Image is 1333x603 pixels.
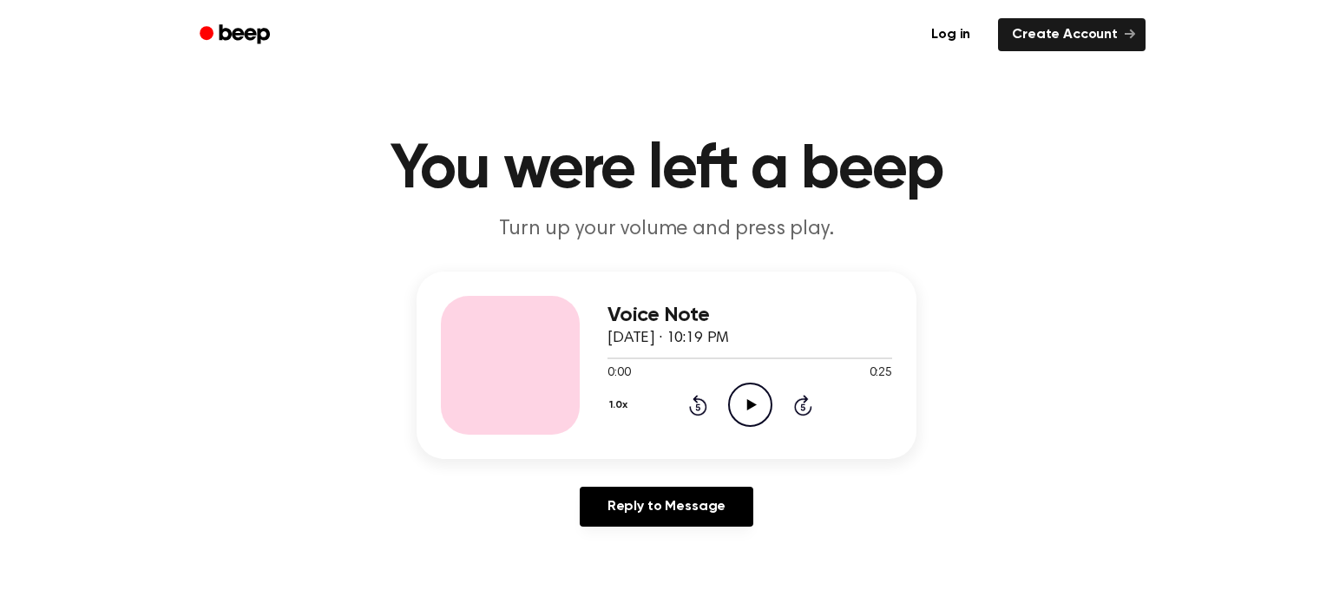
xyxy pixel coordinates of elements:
[607,304,892,327] h3: Voice Note
[914,15,988,55] a: Log in
[222,139,1111,201] h1: You were left a beep
[580,487,753,527] a: Reply to Message
[607,364,630,383] span: 0:00
[998,18,1146,51] a: Create Account
[607,331,729,346] span: [DATE] · 10:19 PM
[607,390,634,420] button: 1.0x
[333,215,1000,244] p: Turn up your volume and press play.
[870,364,892,383] span: 0:25
[187,18,286,52] a: Beep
